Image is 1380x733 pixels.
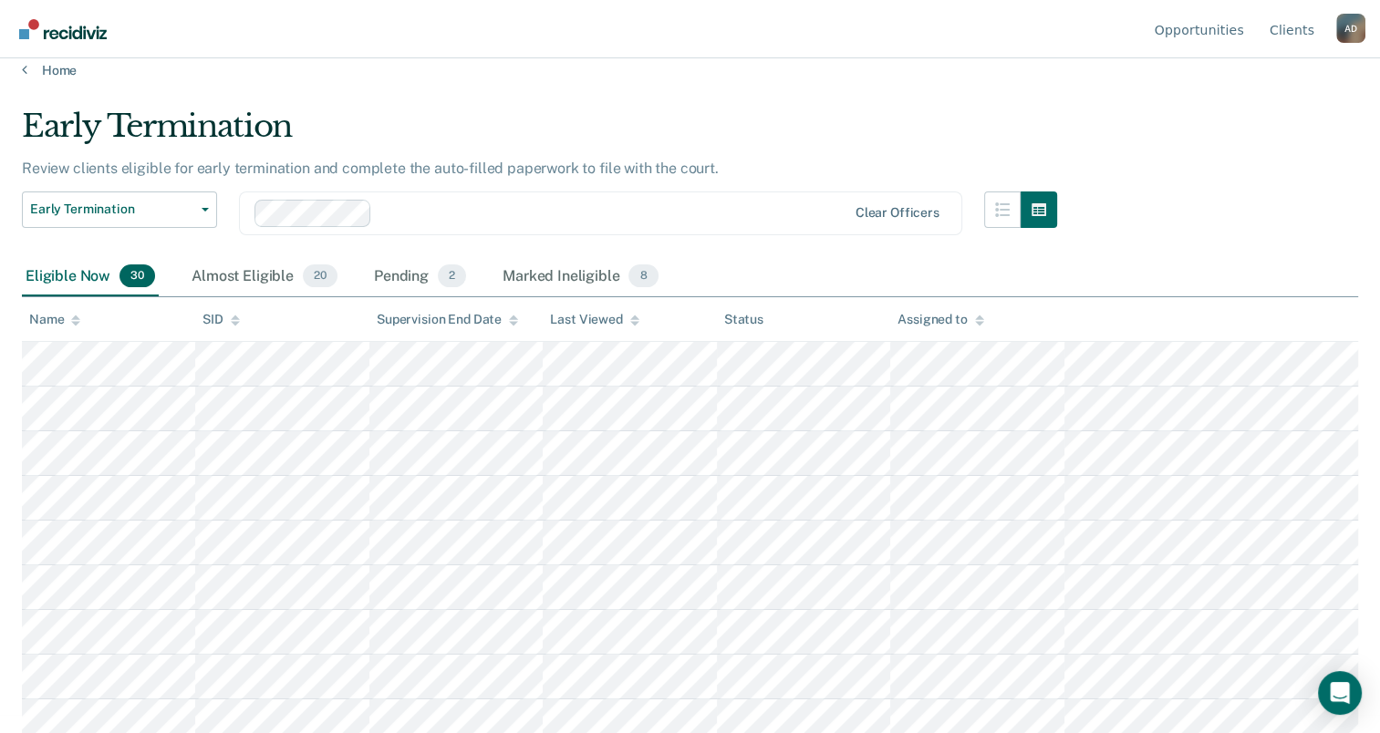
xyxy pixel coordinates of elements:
[22,108,1057,160] div: Early Termination
[438,264,466,288] span: 2
[22,257,159,297] div: Eligible Now30
[898,312,983,327] div: Assigned to
[22,160,719,177] p: Review clients eligible for early termination and complete the auto-filled paperwork to file with...
[22,62,1358,78] a: Home
[303,264,337,288] span: 20
[1318,671,1362,715] div: Open Intercom Messenger
[19,19,107,39] img: Recidiviz
[29,312,80,327] div: Name
[499,257,662,297] div: Marked Ineligible8
[30,201,194,217] span: Early Termination
[724,312,763,327] div: Status
[1336,14,1365,43] div: A D
[1336,14,1365,43] button: Profile dropdown button
[22,191,217,228] button: Early Termination
[856,205,939,221] div: Clear officers
[119,264,155,288] span: 30
[377,312,518,327] div: Supervision End Date
[188,257,341,297] div: Almost Eligible20
[550,312,638,327] div: Last Viewed
[370,257,470,297] div: Pending2
[202,312,240,327] div: SID
[628,264,658,288] span: 8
